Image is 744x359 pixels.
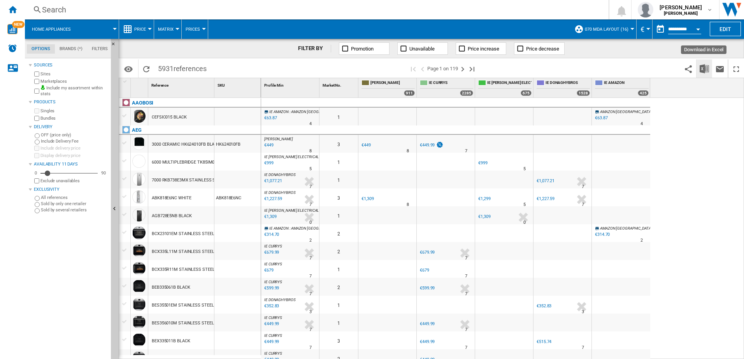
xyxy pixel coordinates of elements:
div: Sort None [321,78,358,90]
div: BEX335011B BLACK [152,332,190,350]
div: Delivery Time : 0 day [309,219,312,227]
div: 675 offers sold by IE DOMINIC SMITH ELECTRICAL [521,90,532,96]
input: All references [35,196,40,201]
div: Last updated : Tuesday, 14 October 2025 10:20 [263,249,279,256]
div: Last updated : Tuesday, 14 October 2025 13:16 [263,213,276,221]
div: €599.99 [420,286,435,291]
span: IE CURRYS [264,333,282,338]
md-tab-item: Options [27,44,55,54]
div: 2 [319,224,358,242]
div: Delivery Time : 7 days [309,326,312,334]
span: IE CURRYS [264,280,282,284]
div: 1 [319,171,358,188]
div: €1,227.59 [535,195,554,203]
div: Delivery Time : 4 days [309,120,312,128]
div: €599.99 [419,284,435,292]
span: Market No. [323,83,341,87]
div: Exclusivity [34,186,108,193]
div: Last updated : Tuesday, 14 October 2025 13:28 [263,159,274,167]
div: Last updated : Tuesday, 14 October 2025 10:02 [263,284,279,292]
input: Singles [34,108,39,113]
div: €1,309 [361,196,374,201]
button: Price increase [456,42,506,55]
span: IE [PERSON_NAME] ELECTRICAL [264,208,319,213]
div: Delivery Time : 7 days [309,201,312,209]
button: Hide [111,39,120,53]
span: references [174,64,207,73]
div: Last updated : Tuesday, 14 October 2025 10:27 [263,320,279,328]
div: 6000 MULTIPLEBRIDGE TK85IM00FB BLACK [152,153,236,171]
div: €1,077.21 [537,178,554,183]
span: IE DONAGHYBROS [546,80,590,87]
div: Last updated : Tuesday, 14 October 2025 10:21 [263,141,274,149]
div: Delivery Time : 7 days [582,201,584,209]
div: Delivery Time : 7 days [465,254,467,262]
div: €352.83 [535,302,551,310]
input: Include delivery price [34,146,39,151]
div: Delivery Time : 7 days [465,326,467,334]
span: : AMAZON [GEOGRAPHIC_DATA] [290,226,343,230]
div: €1,299 [477,195,490,203]
div: Products [34,99,108,105]
div: €314.70 [595,232,610,237]
div: 7000 RKB738E3MX STAINLESS STEEL [152,171,225,189]
span: [PERSON_NAME] [264,137,293,141]
div: BES356010M STAINLESS STEEL [152,314,214,332]
div: €515.74 [535,338,551,346]
span: IE AMAZON [604,80,649,87]
label: Include my assortment within stats [40,85,108,97]
div: Price [123,19,150,39]
span: AMAZON [GEOGRAPHIC_DATA] [600,110,652,114]
div: Last updated : Monday, 13 October 2025 22:09 [263,114,277,122]
span: Price increase [468,46,499,52]
div: €1,309 [477,213,490,221]
div: Search [42,4,588,15]
div: Delivery Time : 2 days [309,237,312,244]
div: €449.99 [420,143,435,148]
div: 3 [319,188,358,206]
span: IE DONAGHYBROS [264,190,296,195]
span: IE AMAZON [269,226,289,230]
span: IE [PERSON_NAME] ELECTRICAL [264,155,319,159]
div: €679 [419,267,429,274]
span: Price [134,27,146,32]
button: Next page [458,59,467,78]
span: 070 MDA layout (16) [585,27,628,32]
md-slider: Availability [40,169,98,177]
button: Options [121,62,136,76]
label: Sites [40,71,108,77]
button: Edit [710,22,741,36]
div: Delivery Time : 5 days [523,165,526,173]
div: Availability 11 Days [34,161,108,167]
input: Sold by several retailers [35,208,40,213]
div: CEFSIC015 BLACK [152,108,187,126]
span: Unavailable [409,46,435,52]
img: mysite-bg-18x18.png [40,85,45,90]
button: Open calendar [691,21,705,35]
div: Delivery Time : 7 days [309,344,312,352]
div: Delivery Time : 8 days [407,147,409,155]
div: €352.83 [537,303,551,308]
span: IE DONAGHYBROS [264,173,296,177]
button: Send this report by email [712,59,728,78]
div: 425 offers sold by IE AMAZON [638,90,649,96]
button: Price [134,19,150,39]
div: 1 [319,153,358,171]
div: €449 [361,143,371,148]
div: 1528 offers sold by IE DONAGHYBROS [577,90,590,96]
div: Delivery Time : 7 days [465,272,467,280]
div: 2 [319,278,358,296]
span: Price decrease [526,46,559,52]
input: Include Delivery Fee [35,139,40,145]
div: Last updated : Tuesday, 14 October 2025 11:15 [263,338,279,346]
div: BCX23101EM STAINLESS STEEL [152,225,214,243]
input: Bundles [34,116,39,121]
button: Prices [186,19,204,39]
div: €679.99 [419,249,435,256]
label: OFF (price only) [41,132,108,138]
div: € [640,19,648,39]
div: Delivery Time : 7 days [582,183,584,191]
label: Exclude unavailables [40,178,108,184]
div: 2285 offers sold by IE CURRYS [460,90,473,96]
